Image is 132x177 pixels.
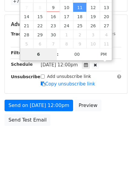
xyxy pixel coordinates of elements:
strong: Tracking [11,32,31,36]
strong: Filters [11,50,26,55]
span: September 13, 2025 [100,3,113,12]
span: : [57,48,59,60]
a: Preview [75,100,101,111]
a: Copy unsubscribe link [41,81,95,87]
span: September 15, 2025 [33,12,47,21]
span: September 21, 2025 [20,21,34,30]
span: September 27, 2025 [100,21,113,30]
iframe: Chat Widget [102,148,132,177]
label: Add unsubscribe link [47,73,91,80]
a: Send on [DATE] 12:00pm [5,100,73,111]
span: September 24, 2025 [60,21,73,30]
strong: Schedule [11,62,33,67]
span: September 12, 2025 [86,3,100,12]
span: September 17, 2025 [60,12,73,21]
input: Hour [20,48,57,60]
span: Click to toggle [95,48,112,60]
span: October 5, 2025 [20,39,34,48]
span: October 1, 2025 [60,30,73,39]
span: September 16, 2025 [47,12,60,21]
span: September 26, 2025 [86,21,100,30]
span: September 28, 2025 [20,30,34,39]
span: September 9, 2025 [47,3,60,12]
span: September 10, 2025 [60,3,73,12]
a: Send Test Email [5,114,50,126]
span: October 6, 2025 [33,39,47,48]
span: September 29, 2025 [33,30,47,39]
span: September 8, 2025 [33,3,47,12]
span: [DATE] 12:00pm [41,62,78,68]
span: October 2, 2025 [73,30,86,39]
span: October 10, 2025 [86,39,100,48]
span: September 14, 2025 [20,12,34,21]
span: October 11, 2025 [100,39,113,48]
span: October 3, 2025 [86,30,100,39]
span: September 25, 2025 [73,21,86,30]
span: September 30, 2025 [47,30,60,39]
span: October 9, 2025 [73,39,86,48]
span: October 4, 2025 [100,30,113,39]
span: September 22, 2025 [33,21,47,30]
span: September 7, 2025 [20,3,34,12]
h5: Advanced [11,21,121,28]
span: October 7, 2025 [47,39,60,48]
strong: Unsubscribe [11,74,40,79]
input: Minute [59,48,95,60]
span: September 23, 2025 [47,21,60,30]
span: September 19, 2025 [86,12,100,21]
span: September 18, 2025 [73,12,86,21]
span: September 11, 2025 [73,3,86,12]
span: September 20, 2025 [100,12,113,21]
span: October 8, 2025 [60,39,73,48]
